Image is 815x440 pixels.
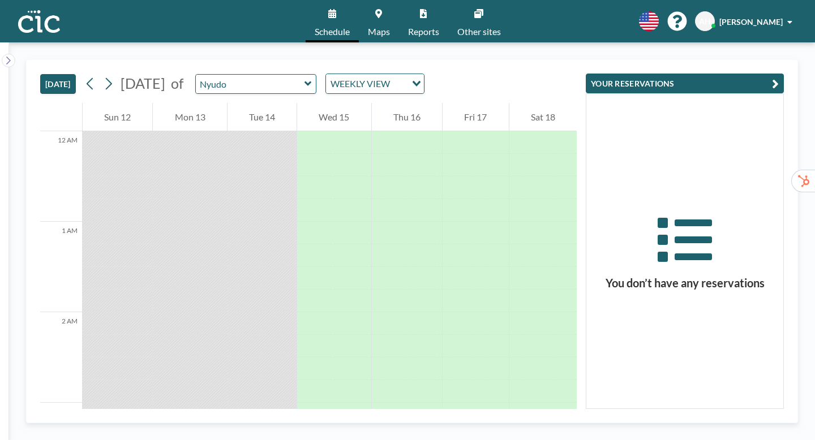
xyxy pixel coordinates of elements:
div: 12 AM [40,131,82,222]
div: Thu 16 [372,103,442,131]
span: Other sites [457,27,501,36]
input: Search for option [393,76,405,91]
span: [DATE] [121,75,165,92]
div: Sun 12 [83,103,152,131]
span: WEEKLY VIEW [328,76,392,91]
span: of [171,75,183,92]
button: YOUR RESERVATIONS [586,74,784,93]
span: AH [699,16,711,27]
h3: You don’t have any reservations [586,276,783,290]
span: Maps [368,27,390,36]
div: Mon 13 [153,103,226,131]
input: Nyudo [196,75,304,93]
button: [DATE] [40,74,76,94]
span: Schedule [315,27,350,36]
span: [PERSON_NAME] [719,17,783,27]
div: 1 AM [40,222,82,312]
span: Reports [408,27,439,36]
div: Fri 17 [443,103,508,131]
div: Tue 14 [228,103,297,131]
div: Wed 15 [297,103,371,131]
img: organization-logo [18,10,60,33]
div: 2 AM [40,312,82,403]
div: Sat 18 [509,103,577,131]
div: Search for option [326,74,424,93]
